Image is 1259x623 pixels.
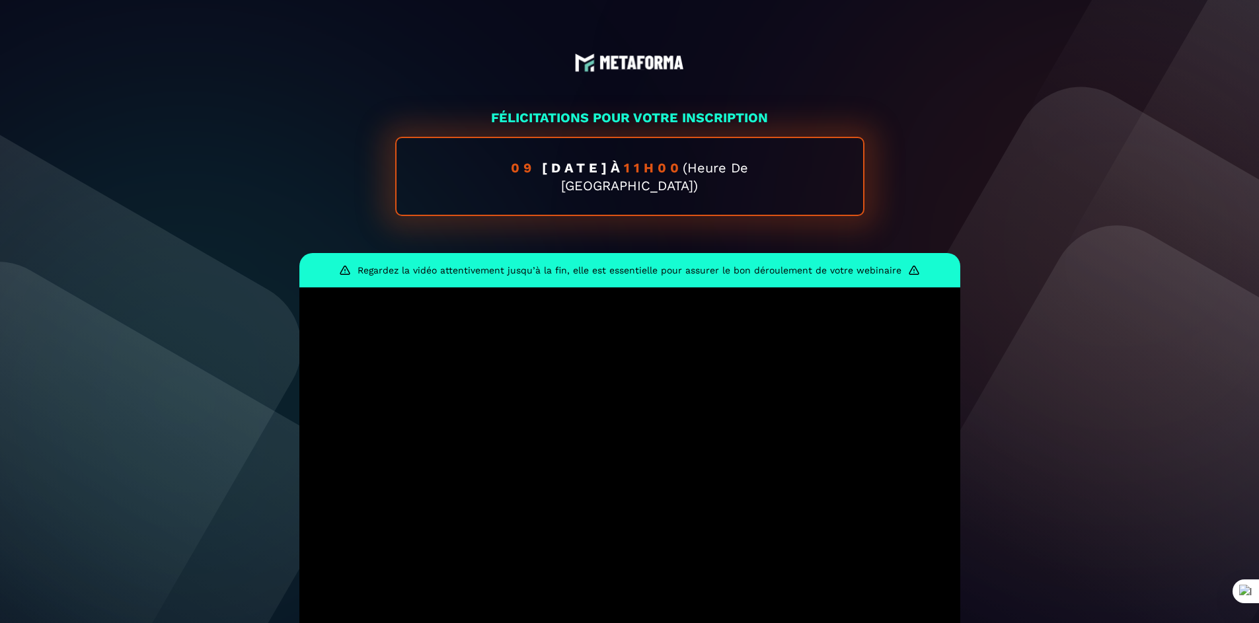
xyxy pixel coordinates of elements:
span: [DATE] [542,160,611,176]
span: 11h00 [624,160,683,176]
p: Regardez la vidéo attentivement jusqu’à la fin, elle est essentielle pour assurer le bon déroulem... [358,265,901,275]
img: warning [908,264,920,276]
img: warning [339,264,351,276]
span: 09 [511,160,542,176]
p: FÉLICITATIONS POUR VOTRE INSCRIPTION [299,108,960,127]
div: à [395,137,864,216]
img: logo [575,53,684,73]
